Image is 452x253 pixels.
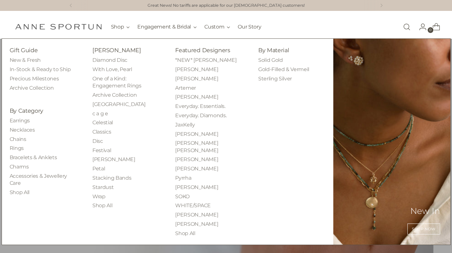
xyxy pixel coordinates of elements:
span: 0 [428,27,433,33]
a: Open cart modal [427,20,440,33]
a: Great News! No tariffs are applicable for our [DEMOGRAPHIC_DATA] customers! [148,3,305,9]
a: Anne Sportun Fine Jewellery [15,24,102,30]
a: Our Story [238,20,261,34]
button: Custom [204,20,230,34]
button: Engagement & Bridal [137,20,197,34]
a: Open search modal [400,20,413,33]
a: Go to the account page [414,20,427,33]
button: Shop [111,20,130,34]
